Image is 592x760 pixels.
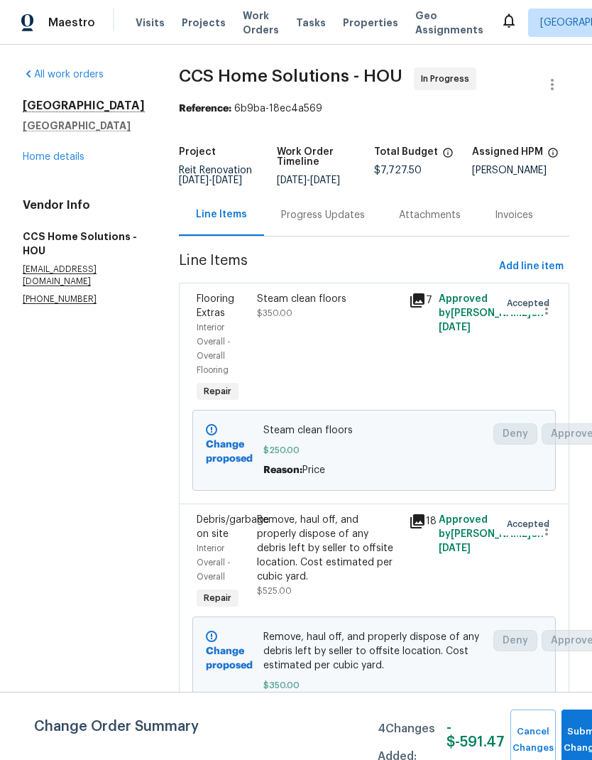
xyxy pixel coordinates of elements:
[206,440,253,464] b: Change proposed
[281,208,365,222] div: Progress Updates
[409,292,431,309] div: 7
[547,147,559,165] span: The hpm assigned to this work order.
[257,587,292,595] span: $525.00
[23,198,145,212] h4: Vendor Info
[277,175,307,185] span: [DATE]
[179,147,216,157] h5: Project
[198,591,237,605] span: Repair
[136,16,165,30] span: Visits
[439,294,544,332] span: Approved by [PERSON_NAME] on
[415,9,483,37] span: Geo Assignments
[442,147,454,165] span: The total cost of line items that have been proposed by Opendoor. This sum includes line items th...
[197,544,231,581] span: Interior Overall - Overall
[374,165,422,175] span: $7,727.50
[179,67,402,85] span: CCS Home Solutions - HOU
[302,465,325,475] span: Price
[296,18,326,28] span: Tasks
[179,254,493,280] span: Line Items
[212,175,242,185] span: [DATE]
[499,258,564,276] span: Add line item
[243,9,279,37] span: Work Orders
[277,175,340,185] span: -
[517,724,549,756] span: Cancel Changes
[493,630,537,651] button: Deny
[472,165,570,175] div: [PERSON_NAME]
[182,16,226,30] span: Projects
[439,322,471,332] span: [DATE]
[179,102,569,116] div: 6b9ba-18ec4a569
[179,165,252,185] span: Reit Renovation
[507,296,555,310] span: Accepted
[257,309,292,317] span: $350.00
[507,517,555,531] span: Accepted
[263,630,485,673] span: Remove, haul off, and properly dispose of any debris left by seller to offsite location. Cost est...
[439,515,544,553] span: Approved by [PERSON_NAME] on
[48,16,95,30] span: Maestro
[495,208,533,222] div: Invoices
[439,543,471,553] span: [DATE]
[179,175,242,185] span: -
[23,229,145,258] h5: CCS Home Solutions - HOU
[263,423,485,438] span: Steam clean floors
[179,104,231,114] b: Reference:
[197,515,269,539] span: Debris/garbage on site
[263,465,302,475] span: Reason:
[196,207,247,222] div: Line Items
[277,147,375,167] h5: Work Order Timeline
[409,513,431,530] div: 18
[179,175,209,185] span: [DATE]
[472,147,543,157] h5: Assigned HPM
[257,292,400,306] div: Steam clean floors
[257,513,400,584] div: Remove, haul off, and properly dispose of any debris left by seller to offsite location. Cost est...
[23,70,104,80] a: All work orders
[197,323,231,374] span: Interior Overall - Overall Flooring
[310,175,340,185] span: [DATE]
[374,147,438,157] h5: Total Budget
[23,152,84,162] a: Home details
[493,423,537,445] button: Deny
[493,254,569,280] button: Add line item
[263,443,485,457] span: $250.00
[421,72,475,86] span: In Progress
[343,16,398,30] span: Properties
[197,294,234,318] span: Flooring Extras
[206,646,253,671] b: Change proposed
[263,678,485,693] span: $350.00
[399,208,461,222] div: Attachments
[198,384,237,398] span: Repair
